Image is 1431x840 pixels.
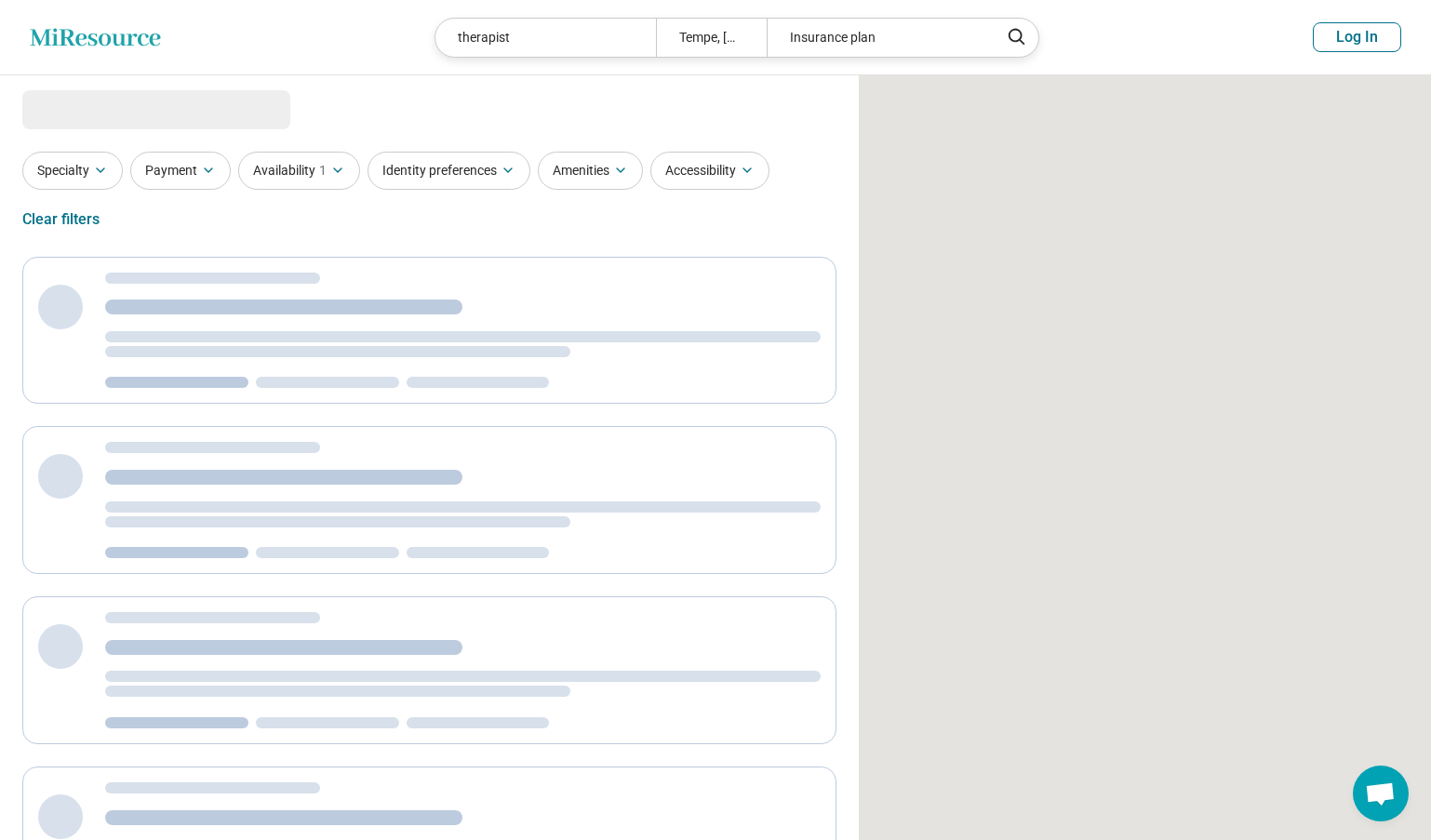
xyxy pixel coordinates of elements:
[538,152,643,190] button: Amenities
[319,161,327,180] span: 1
[22,152,123,190] button: Specialty
[1353,766,1409,821] a: Open chat
[767,19,987,57] div: Insurance plan
[650,152,769,190] button: Accessibility
[1313,22,1401,52] button: Log In
[435,19,656,57] div: therapist
[238,152,360,190] button: Availability1
[22,90,179,127] span: Loading...
[130,152,231,190] button: Payment
[22,197,100,242] div: Clear filters
[656,19,767,57] div: Tempe, [GEOGRAPHIC_DATA]
[368,152,530,190] button: Identity preferences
